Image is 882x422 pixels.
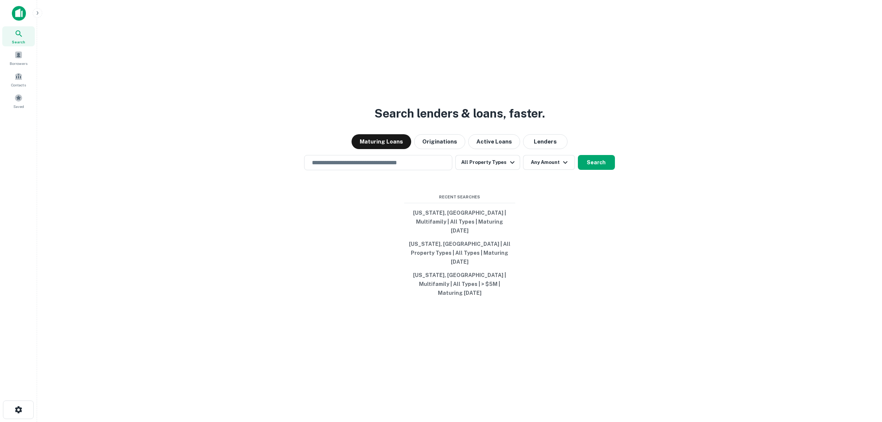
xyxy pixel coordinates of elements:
iframe: Chat Widget [845,363,882,398]
button: Originations [414,134,465,149]
a: Contacts [2,69,35,89]
span: Recent Searches [404,194,515,200]
span: Saved [13,103,24,109]
button: Active Loans [468,134,520,149]
span: Borrowers [10,60,27,66]
a: Borrowers [2,48,35,68]
a: Saved [2,91,35,111]
button: Any Amount [523,155,575,170]
button: All Property Types [455,155,520,170]
h3: Search lenders & loans, faster. [375,105,545,122]
span: Contacts [11,82,26,88]
button: Search [578,155,615,170]
button: [US_STATE], [GEOGRAPHIC_DATA] | Multifamily | All Types | > $5M | Maturing [DATE] [404,268,515,300]
img: capitalize-icon.png [12,6,26,21]
span: Search [12,39,25,45]
button: Maturing Loans [352,134,411,149]
a: Search [2,26,35,46]
button: [US_STATE], [GEOGRAPHIC_DATA] | All Property Types | All Types | Maturing [DATE] [404,237,515,268]
button: [US_STATE], [GEOGRAPHIC_DATA] | Multifamily | All Types | Maturing [DATE] [404,206,515,237]
button: Lenders [523,134,568,149]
